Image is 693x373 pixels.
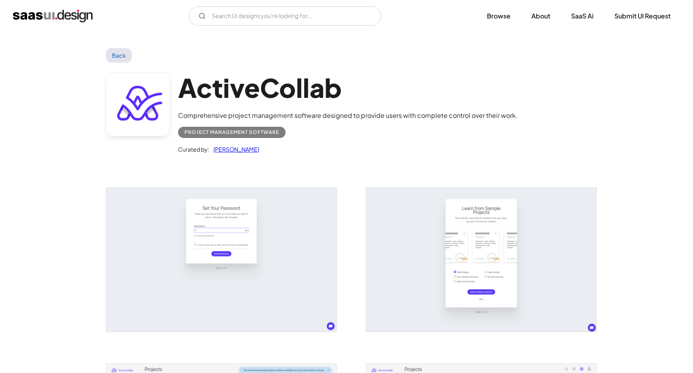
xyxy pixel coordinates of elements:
[106,48,132,63] a: Back
[366,188,596,332] img: 641ed1327fb7bf4d6d6ab906_Activecollab%20Sample%20Project%20Screen.png
[477,7,520,25] a: Browse
[561,7,603,25] a: SaaS Ai
[366,188,596,332] a: open lightbox
[178,111,518,120] div: Comprehensive project management software designed to provide users with complete control over th...
[178,72,518,103] h1: ActiveCollab
[13,10,93,22] a: home
[605,7,680,25] a: Submit UI Request
[184,128,279,137] div: Project Management Software
[106,188,336,332] img: 641ed132924c5c66e86c0add_Activecollab%20Welcome%20Screen.png
[106,188,336,332] a: open lightbox
[178,144,209,154] div: Curated by:
[189,6,381,26] input: Search UI designs you're looking for...
[189,6,381,26] form: Email Form
[209,144,259,154] a: [PERSON_NAME]
[522,7,560,25] a: About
